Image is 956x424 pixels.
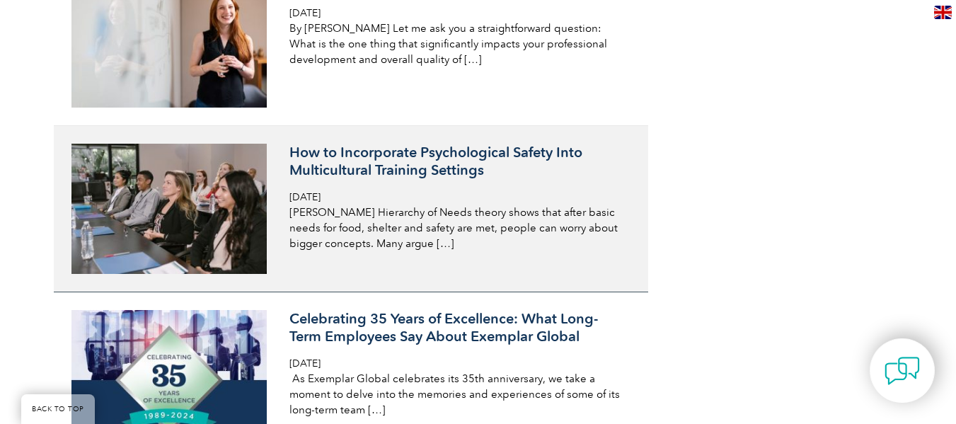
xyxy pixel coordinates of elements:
[54,126,648,292] a: How to Incorporate Psychological Safety Into Multicultural Training Settings [DATE] [PERSON_NAME]...
[289,191,321,203] span: [DATE]
[885,353,920,389] img: contact-chat.png
[289,144,625,179] h3: How to Incorporate Psychological Safety Into Multicultural Training Settings
[21,394,95,424] a: BACK TO TOP
[289,357,321,369] span: [DATE]
[289,21,625,67] p: By [PERSON_NAME] Let me ask you a straightforward question: What is the one thing that significan...
[289,371,625,418] p: As Exemplar Global celebrates its 35th anniversary, we take a moment to delve into the memories a...
[289,7,321,19] span: [DATE]
[289,310,625,345] h3: Celebrating 35 Years of Excellence: What Long-Term Employees Say About Exemplar Global
[934,6,952,19] img: en
[289,205,625,251] p: [PERSON_NAME] Hierarchy of Needs theory shows that after basic needs for food, shelter and safety...
[71,144,267,274] img: pexels-rdne-7648047-300x200.jpg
